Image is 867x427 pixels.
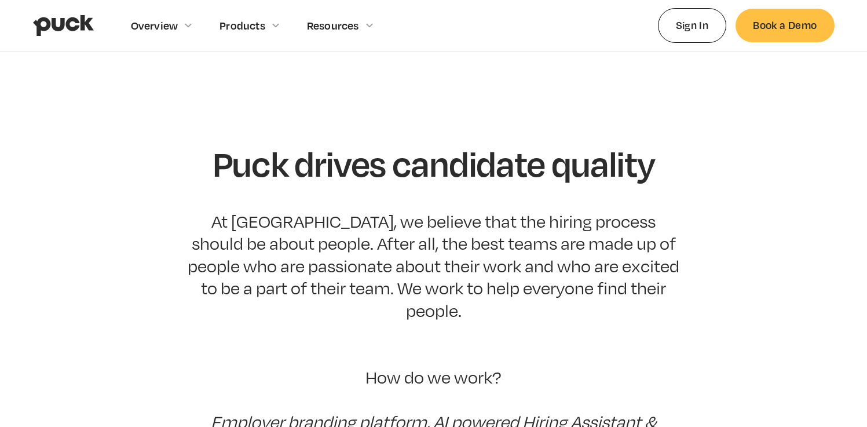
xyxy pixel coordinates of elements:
div: Overview [131,19,178,32]
div: Products [220,19,265,32]
a: Sign In [658,8,727,42]
h1: Puck drives candidate quality [213,144,655,183]
a: Book a Demo [736,9,834,42]
div: Resources [307,19,359,32]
